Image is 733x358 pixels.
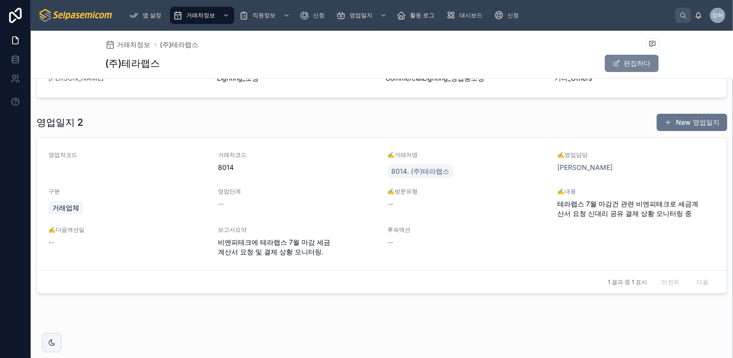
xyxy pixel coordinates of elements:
span: 1 결과 중 1 표시 [608,278,647,286]
h1: 영업일지 2 [36,116,83,129]
span: 구분 [48,188,206,195]
span: 신청 [507,12,519,19]
div: 스크롤 가능한 콘텐츠 [121,5,675,26]
a: 거래처정보 [170,7,234,24]
span: 거래처정보 [186,12,215,19]
font: 편집하다 [624,59,651,68]
a: 신청 [491,7,526,24]
a: [PERSON_NAME] [557,163,613,172]
h1: (주)테라랩스 [106,57,160,70]
a: 직원정보 [236,7,295,24]
span: 테라랩스 7월 마감건 관련 비엔피테크로 세금계산서 요청 신대리 공유 결제 상황 모니터링 중 [557,199,715,218]
span: 비엔피테크에 테라랩스 7월 마감 세금계산서 요청 및 결제 상황 모니터링. [218,238,376,257]
a: 활동 로그 [394,7,441,24]
span: ✍️영업담당 [557,151,715,159]
span: ✍️다음액션일 [48,226,206,234]
span: 영업단계 [218,188,376,195]
span: 직원정보 [252,12,276,19]
span: 거래업체 [52,203,79,213]
a: 8014. (주)테라랩스 [388,165,454,178]
span: 앱 설정 [143,12,161,19]
a: 신청 [297,7,331,24]
span: ✍️내용 [557,188,715,195]
span: ✍️방문유형 [388,188,546,195]
a: 앱 설정 [126,7,168,24]
span: 8014. (주)테라랩스 [392,167,450,176]
a: 대시보드 [443,7,489,24]
span: 창허 [712,12,723,19]
a: 영업처코드거래처코드8014✍️거래처명8014. (주)테라랩스✍️영업담당[PERSON_NAME]구분거래업체영업단계--✍️방문유형--✍️내용테라랩스 7월 마감건 관련 비엔피테크로... [37,138,727,270]
a: 영업일지 [333,7,392,24]
span: 활동 로그 [410,12,434,19]
font: New 영업일지 [676,118,720,127]
img: App logo [38,8,114,23]
a: 거래처정보 [106,40,151,49]
span: 대시보드 [459,12,482,19]
span: -- [388,199,394,209]
span: 영업일지 [349,12,373,19]
span: -- [48,238,54,247]
span: 거래처코드 [218,151,376,159]
span: 8014 [218,163,376,172]
span: -- [388,238,394,247]
a: (주)테라랩스 [160,40,199,49]
span: 거래처정보 [117,40,151,49]
span: 신청 [313,12,324,19]
span: 보고서요약 [218,226,376,234]
span: 영업처코드 [48,151,206,159]
button: 편집하다 [605,55,659,72]
button: New 영업일지 [657,114,727,131]
span: -- [218,199,224,209]
span: 후속액션 [388,226,546,234]
span: ✍️거래처명 [388,151,546,159]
